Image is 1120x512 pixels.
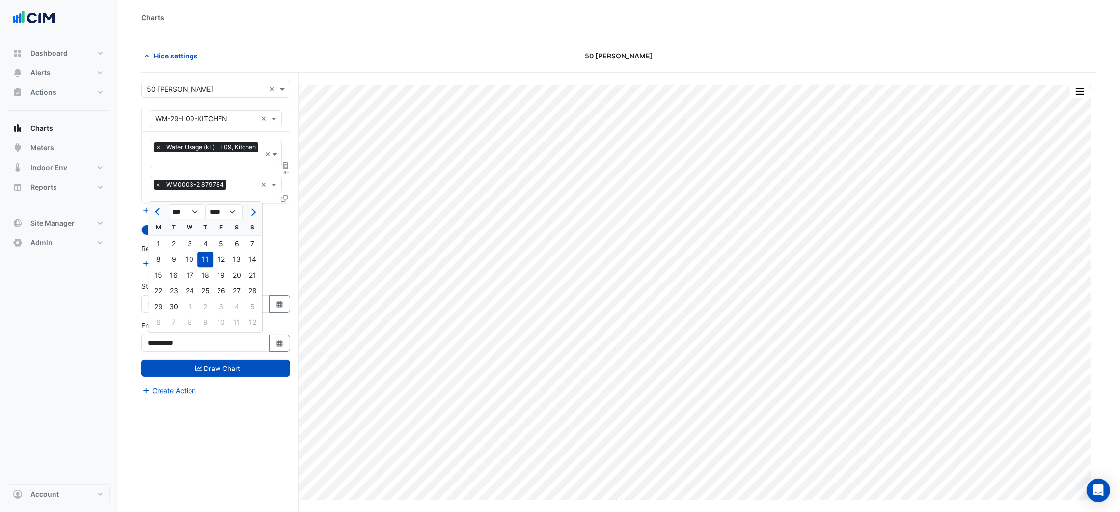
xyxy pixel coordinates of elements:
button: Previous month [152,204,164,220]
div: Friday, September 19, 2025 [213,267,229,283]
span: Site Manager [30,218,75,228]
div: Sunday, September 28, 2025 [245,283,260,299]
div: Sunday, October 12, 2025 [245,314,260,330]
div: 1 [150,236,166,252]
span: Dashboard [30,48,68,58]
div: Friday, September 26, 2025 [213,283,229,299]
label: Reference Lines [141,243,193,254]
div: 21 [245,267,260,283]
div: 11 [197,252,213,267]
div: 19 [213,267,229,283]
div: Open Intercom Messenger [1087,479,1110,502]
span: Clear [261,179,269,190]
button: Indoor Env [8,158,110,177]
span: Clear [265,149,271,159]
div: 27 [229,283,245,299]
div: 6 [150,314,166,330]
div: 7 [166,314,182,330]
button: Dashboard [8,43,110,63]
app-icon: Site Manager [13,218,23,228]
div: T [197,220,213,235]
div: Friday, October 10, 2025 [213,314,229,330]
button: Actions [8,83,110,102]
div: 25 [197,283,213,299]
div: Wednesday, September 10, 2025 [182,252,197,267]
app-icon: Indoor Env [13,163,23,172]
span: Clear [261,114,269,124]
div: Tuesday, September 16, 2025 [166,267,182,283]
div: 1 [182,299,197,314]
span: Hide settings [154,51,198,61]
div: S [229,220,245,235]
app-icon: Dashboard [13,48,23,58]
div: Tuesday, September 23, 2025 [166,283,182,299]
div: Friday, September 5, 2025 [213,236,229,252]
div: 28 [245,283,260,299]
label: End Date [141,320,171,331]
button: Create Action [141,385,197,396]
div: Friday, September 12, 2025 [213,252,229,267]
button: Account [8,484,110,504]
span: Indoor Env [30,163,67,172]
button: Alerts [8,63,110,83]
span: WM0003-2 879784 [164,180,226,190]
div: Sunday, September 7, 2025 [245,236,260,252]
span: × [154,180,163,190]
div: 9 [166,252,182,267]
div: Wednesday, September 17, 2025 [182,267,197,283]
div: Saturday, September 20, 2025 [229,267,245,283]
select: Select month [168,204,205,219]
div: Thursday, September 4, 2025 [197,236,213,252]
div: M [150,220,166,235]
div: Tuesday, September 9, 2025 [166,252,182,267]
fa-icon: Select Date [275,339,284,347]
div: F [213,220,229,235]
select: Select year [205,204,243,219]
div: Friday, October 3, 2025 [213,299,229,314]
div: 17 [182,267,197,283]
div: Monday, September 22, 2025 [150,283,166,299]
div: 12 [213,252,229,267]
div: 18 [197,267,213,283]
div: Sunday, September 14, 2025 [245,252,260,267]
app-icon: Admin [13,238,23,248]
span: Choose Function [281,161,290,170]
div: Charts [141,12,164,23]
span: Actions [30,87,56,97]
div: Thursday, October 2, 2025 [197,299,213,314]
div: Monday, September 8, 2025 [150,252,166,267]
span: × [154,142,163,152]
div: Tuesday, September 2, 2025 [166,236,182,252]
div: 5 [245,299,260,314]
fa-icon: Select Date [275,300,284,308]
div: Saturday, September 27, 2025 [229,283,245,299]
div: 11 [229,314,245,330]
div: 23 [166,283,182,299]
div: Saturday, September 13, 2025 [229,252,245,267]
div: 12 [245,314,260,330]
span: Alerts [30,68,51,78]
div: W [182,220,197,235]
div: Monday, September 1, 2025 [150,236,166,252]
div: 24 [182,283,197,299]
img: Company Logo [12,8,56,28]
span: Clone Favourites and Tasks from this Equipment to other Equipment [281,194,288,202]
span: 50 [PERSON_NAME] [585,51,653,61]
app-icon: Charts [13,123,23,133]
button: Meters [8,138,110,158]
div: 6 [229,236,245,252]
div: Sunday, September 21, 2025 [245,267,260,283]
div: Wednesday, October 1, 2025 [182,299,197,314]
div: 4 [229,299,245,314]
button: Admin [8,233,110,253]
div: 3 [182,236,197,252]
span: Admin [30,238,53,248]
div: Saturday, October 11, 2025 [229,314,245,330]
div: Monday, September 15, 2025 [150,267,166,283]
button: Draw Chart [141,360,290,377]
div: 30 [166,299,182,314]
span: Account [30,489,59,499]
div: 8 [150,252,166,267]
button: More Options [1070,85,1090,98]
div: Saturday, September 6, 2025 [229,236,245,252]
